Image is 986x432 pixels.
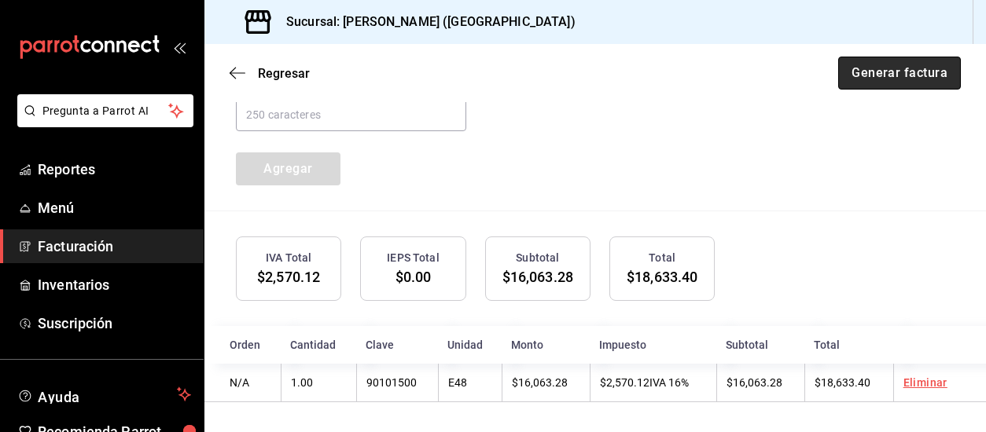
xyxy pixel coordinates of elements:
[204,326,281,364] th: Orden
[815,376,870,389] span: $18,633.40
[38,236,191,257] span: Facturación
[516,250,559,266] h3: Subtotal
[387,250,439,266] h3: IEPS Total
[230,66,310,81] button: Regresar
[17,94,193,127] button: Pregunta a Parrot AI
[356,364,438,402] td: 90101500
[590,326,716,364] th: Impuesto
[281,326,356,364] th: Cantidad
[502,269,573,285] span: $16,063.28
[903,376,947,389] a: Eliminar
[716,326,804,364] th: Subtotal
[38,197,191,218] span: Menú
[38,313,191,334] span: Suscripción
[838,57,961,90] button: Generar factura
[236,98,466,131] input: 250 caracteres
[38,274,191,295] span: Inventarios
[291,376,313,389] span: 1.00
[173,41,186,53] button: open_drawer_menu
[396,269,432,285] span: $0.00
[204,364,281,402] td: N/A
[266,250,311,266] h3: IVA Total
[42,103,169,119] span: Pregunta a Parrot AI
[649,250,675,266] h3: Total
[38,159,191,180] span: Reportes
[356,326,438,364] th: Clave
[502,326,590,364] th: Monto
[804,326,892,364] th: Total
[438,326,502,364] th: Unidad
[727,376,782,389] span: $16,063.28
[627,269,697,285] span: $18,633.40
[38,385,171,404] span: Ayuda
[590,364,716,402] td: IVA 16%
[258,66,310,81] span: Regresar
[438,364,502,402] td: E48
[257,269,320,285] span: $2,570.12
[512,376,568,389] span: $16,063.28
[274,13,576,31] h3: Sucursal: [PERSON_NAME] ([GEOGRAPHIC_DATA])
[11,114,193,130] a: Pregunta a Parrot AI
[600,376,649,389] span: $2,570.12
